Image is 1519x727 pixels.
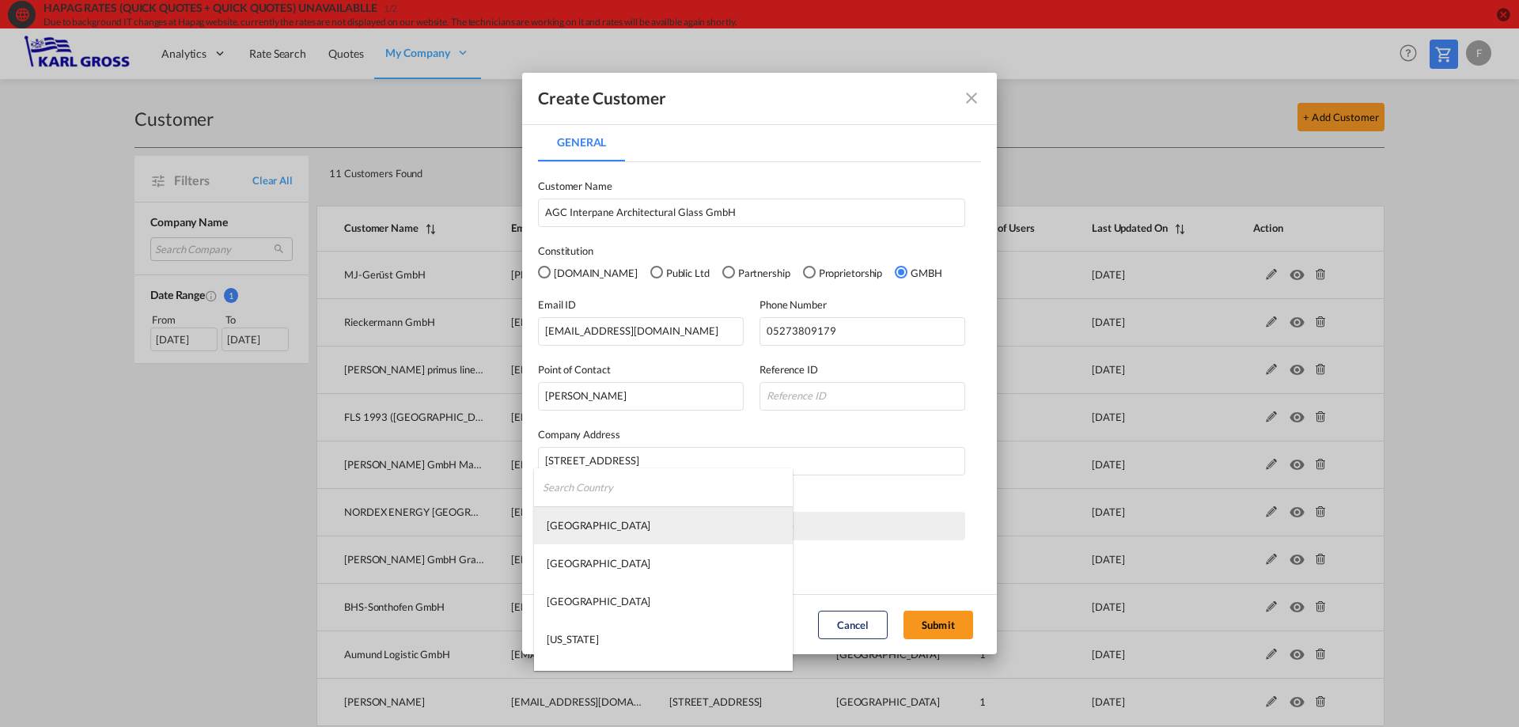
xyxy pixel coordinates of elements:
[543,468,793,506] input: Search Country
[547,632,599,646] div: [US_STATE]
[547,556,650,570] div: [GEOGRAPHIC_DATA]
[547,518,650,532] div: [GEOGRAPHIC_DATA]
[547,670,650,684] div: [GEOGRAPHIC_DATA]
[547,594,650,608] div: [GEOGRAPHIC_DATA]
